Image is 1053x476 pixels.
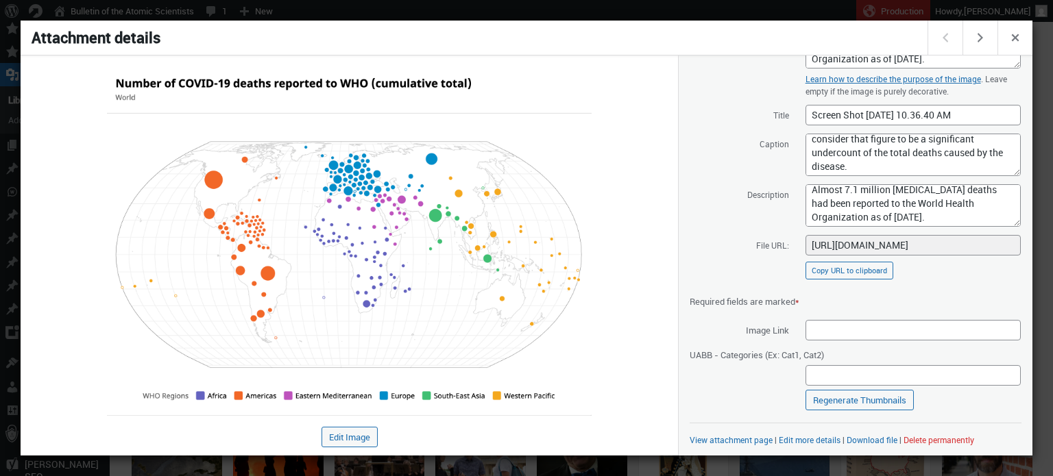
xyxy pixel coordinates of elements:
[806,134,1021,176] textarea: Almost 7.1 million [MEDICAL_DATA] deaths had been reported to the World Health Organization as of...
[806,184,1021,227] textarea: Almost 7.1 million [MEDICAL_DATA] deaths had been reported to the World Health Organization as of...
[690,295,799,308] span: Required fields are marked
[690,319,789,340] span: Image Link
[806,73,1021,97] p: . Leave empty if the image is purely decorative.
[806,390,914,410] a: Regenerate Thumbnails
[690,344,824,364] span: UABB - Categories (Ex: Cat1, Cat2)
[806,262,893,279] button: Copy URL to clipboard
[690,104,789,125] label: Title
[775,434,777,445] span: |
[690,434,773,445] a: View attachment page
[779,434,840,445] a: Edit more details
[847,434,897,445] a: Download file
[899,434,901,445] span: |
[690,133,789,153] label: Caption
[843,434,845,445] span: |
[322,427,378,447] button: Edit Image
[21,21,930,55] h1: Attachment details
[806,73,981,84] a: Learn how to describe the purpose of the image(opens in a new tab)
[904,434,974,445] button: Delete permanently
[690,184,789,204] label: Description
[690,234,789,255] label: File URL:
